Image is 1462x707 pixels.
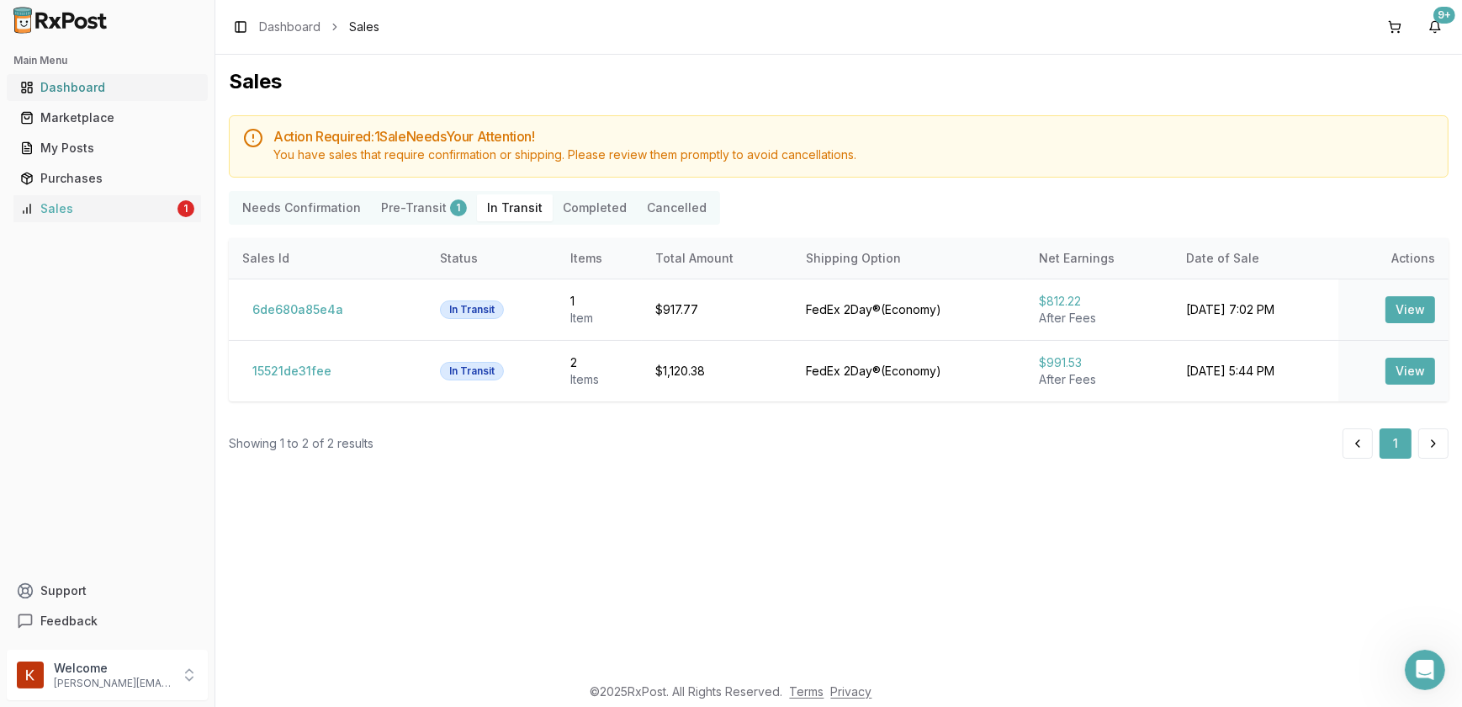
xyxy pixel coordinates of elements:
button: 9+ [1422,13,1449,40]
div: 1 [450,199,467,216]
nav: breadcrumb [259,19,379,35]
button: Support [7,576,208,606]
button: Sales1 [7,195,208,222]
div: In Transit [440,362,504,380]
div: Item [570,310,628,327]
div: 1 [177,200,194,217]
div: Item s [570,371,628,388]
button: 1 [1380,428,1412,459]
a: Privacy [831,684,872,699]
div: You have sales that require confirmation or shipping. Please review them promptly to avoid cancel... [273,146,1434,163]
p: Welcome [54,660,171,677]
button: Purchases [7,165,208,192]
button: View [1385,296,1435,323]
div: 9+ [1433,7,1455,24]
span: Sales [349,19,379,35]
div: After Fees [1040,310,1160,327]
a: Marketplace [13,103,201,133]
p: [PERSON_NAME][EMAIL_ADDRESS][DOMAIN_NAME] [54,677,171,690]
button: Marketplace [7,104,208,131]
a: Dashboard [259,19,320,35]
th: Items [557,238,641,279]
h5: Action Required: 1 Sale Need s Your Attention! [273,130,1434,143]
th: Date of Sale [1173,238,1339,279]
iframe: Intercom live chat [1405,650,1445,690]
th: Sales Id [229,238,426,279]
th: Actions [1338,238,1449,279]
a: My Posts [13,133,201,163]
button: View [1385,358,1435,385]
div: FedEx 2Day® ( Economy ) [806,363,1012,380]
div: 1 [570,293,628,310]
button: Pre-Transit [371,194,477,221]
div: $1,120.38 [655,363,779,380]
button: Needs Confirmation [232,194,371,221]
button: Feedback [7,606,208,636]
button: 6de680a85e4a [242,296,353,323]
span: Feedback [40,613,98,630]
th: Total Amount [642,238,792,279]
div: Marketplace [20,109,194,126]
div: Showing 1 to 2 of 2 results [229,435,373,452]
img: User avatar [17,662,44,688]
div: [DATE] 5:44 PM [1187,363,1326,380]
h1: Sales [229,68,1449,95]
a: Sales1 [13,194,201,224]
div: $991.53 [1040,354,1160,371]
a: Purchases [13,163,201,194]
button: Cancelled [637,194,717,221]
img: RxPost Logo [7,7,114,34]
div: My Posts [20,140,194,157]
div: $812.22 [1040,293,1160,310]
button: 15521de31fee [242,358,342,385]
h2: Main Menu [13,54,201,67]
div: After Fees [1040,371,1160,388]
th: Net Earnings [1026,238,1173,279]
div: 2 [570,354,628,371]
th: Status [426,238,557,279]
div: In Transit [440,300,504,319]
button: Completed [553,194,637,221]
button: Dashboard [7,74,208,101]
div: Dashboard [20,79,194,96]
div: Purchases [20,170,194,187]
a: Dashboard [13,72,201,103]
div: Sales [20,200,174,217]
th: Shipping Option [792,238,1025,279]
div: [DATE] 7:02 PM [1187,301,1326,318]
button: In Transit [477,194,553,221]
div: FedEx 2Day® ( Economy ) [806,301,1012,318]
div: $917.77 [655,301,779,318]
button: My Posts [7,135,208,162]
a: Terms [790,684,824,699]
